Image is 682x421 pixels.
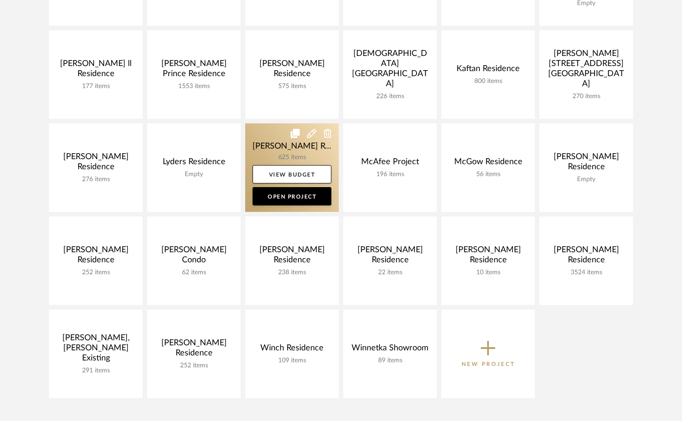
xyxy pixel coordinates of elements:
div: [PERSON_NAME] Residence [547,152,626,176]
div: Empty [547,176,626,183]
div: [PERSON_NAME], [PERSON_NAME] Existing [56,333,135,367]
div: 196 items [351,171,429,178]
a: View Budget [253,165,331,183]
div: Lyders Residence [154,157,233,171]
div: 252 items [56,269,135,277]
div: 22 items [351,269,429,277]
div: [PERSON_NAME] Residence [154,338,233,362]
div: [PERSON_NAME] Residence [351,245,429,269]
div: Kaftan Residence [449,64,528,78]
div: [PERSON_NAME] Residence [56,152,135,176]
div: 291 items [56,367,135,375]
div: 10 items [449,269,528,277]
div: Empty [154,171,233,178]
div: 177 items [56,83,135,90]
div: 238 items [253,269,331,277]
div: 226 items [351,93,429,100]
button: New Project [441,310,535,398]
div: [PERSON_NAME] Residence [56,245,135,269]
div: 1553 items [154,83,233,90]
div: 252 items [154,362,233,370]
div: 62 items [154,269,233,277]
div: [PERSON_NAME] Prince Residence [154,59,233,83]
div: 800 items [449,78,528,85]
div: 3524 items [547,269,626,277]
div: 109 items [253,357,331,365]
div: 575 items [253,83,331,90]
div: [DEMOGRAPHIC_DATA] [GEOGRAPHIC_DATA] [351,49,429,93]
div: Winnetka Showroom [351,343,429,357]
div: McGow Residence [449,157,528,171]
div: [PERSON_NAME] Residence [253,245,331,269]
p: New Project [462,360,515,369]
div: McAfee Project [351,157,429,171]
a: Open Project [253,187,331,205]
div: 89 items [351,357,429,365]
div: [PERSON_NAME] Residence [253,59,331,83]
div: Winch Residence [253,343,331,357]
div: 56 items [449,171,528,178]
div: [PERSON_NAME] [STREET_ADDRESS][GEOGRAPHIC_DATA] [547,49,626,93]
div: [PERSON_NAME] Condo [154,245,233,269]
div: [PERSON_NAME] Residence [547,245,626,269]
div: [PERSON_NAME] ll Residence [56,59,135,83]
div: 276 items [56,176,135,183]
div: [PERSON_NAME] Residence [449,245,528,269]
div: 270 items [547,93,626,100]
